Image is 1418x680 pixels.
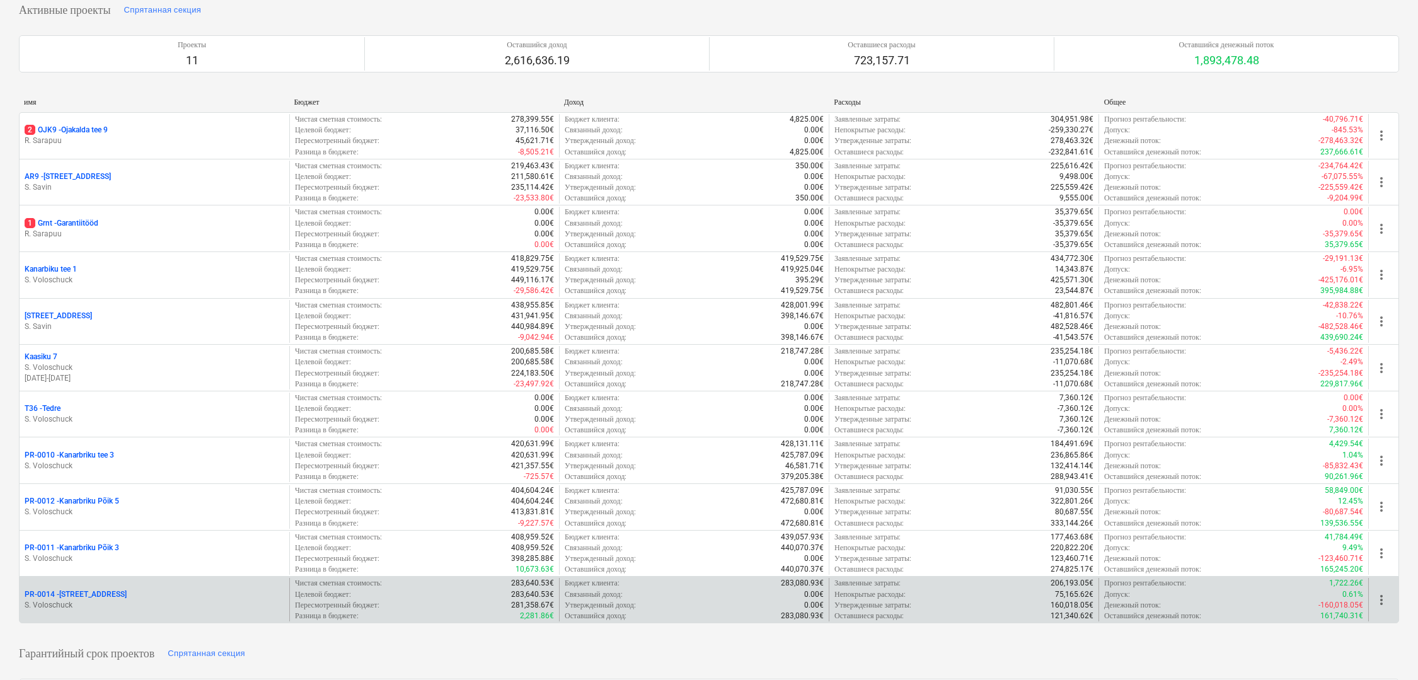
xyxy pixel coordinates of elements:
p: Пересмотренный бюджет : [295,229,379,239]
p: Непокрытые расходы : [834,171,906,182]
p: Проекты [178,40,206,50]
p: OJK9 - Ojakalda tee 9 [25,125,108,135]
p: 37,116.50€ [516,125,554,135]
p: -234,764.42€ [1318,161,1363,171]
p: 0.00€ [804,171,824,182]
p: 0.00€ [1344,393,1363,403]
p: 211,580.61€ [511,171,554,182]
p: 440,984.89€ [511,321,554,332]
p: Оставшийся доход [505,40,570,50]
p: Оставшиеся расходы : [834,193,904,204]
p: Прогноз рентабельности : [1104,114,1186,125]
p: -42,838.22€ [1323,300,1363,311]
p: 0.00€ [534,393,554,403]
p: 0.00€ [804,182,824,193]
p: Связанный доход : [565,171,623,182]
p: -232,841.61€ [1049,147,1093,158]
p: Оставшиеся расходы : [834,379,904,389]
p: 7,360.12€ [1059,414,1093,425]
p: Пересмотренный бюджет : [295,321,379,332]
p: 278,463.32€ [1051,135,1093,146]
p: -845.53% [1332,125,1363,135]
p: Целевой бюджет : [295,125,351,135]
p: 219,463.43€ [511,161,554,171]
p: Прогноз рентабельности : [1104,207,1186,217]
p: Заявленные затраты : [834,114,901,125]
p: Утвержденный доход : [565,229,636,239]
p: Оставшийся денежный поток : [1104,147,1201,158]
p: 420,631.99€ [511,450,554,461]
p: Бюджет клиента : [565,346,620,357]
p: -9,042.94€ [518,332,554,343]
p: Оставшиеся расходы : [834,285,904,296]
p: Бюджет клиента : [565,114,620,125]
div: 1Grnt -GarantiitöödR. Sarapuu [25,218,284,239]
p: -11,070.68€ [1053,357,1093,367]
p: -5,436.22€ [1327,346,1363,357]
span: more_vert [1374,546,1389,561]
div: Доход [564,98,824,107]
p: 0.00€ [804,229,824,239]
p: -23,533.80€ [514,193,554,204]
p: Допуск : [1104,218,1130,229]
p: Разница в бюджете : [295,332,359,343]
p: 0.00€ [804,393,824,403]
p: Непокрытые расходы : [834,218,906,229]
p: R. Sarapuu [25,135,284,146]
p: 419,529.75€ [781,285,824,296]
div: PR-0012 -Kanarbriku Põik 5S. Voloschuck [25,496,284,517]
p: Утвержденные затраты : [834,182,911,193]
p: Пересмотренный бюджет : [295,135,379,146]
p: 218,747.28€ [781,379,824,389]
p: Оставшиеся расходы [848,40,915,50]
p: -35,379.65€ [1053,239,1093,250]
p: Оставшийся доход : [565,193,626,204]
p: 0.00€ [804,414,824,425]
p: Утвержденный доход : [565,182,636,193]
p: Разница в бюджете : [295,239,359,250]
p: 235,114.42€ [511,182,554,193]
p: Непокрытые расходы : [834,357,906,367]
p: S. Voloschuck [25,414,284,425]
span: more_vert [1374,453,1389,468]
p: 235,254.18€ [1051,368,1093,379]
p: Оставшийся денежный поток : [1104,332,1201,343]
p: 398,146.67€ [781,311,824,321]
span: more_vert [1374,221,1389,236]
div: AR9 -[STREET_ADDRESS]S. Savin [25,171,284,193]
p: Grnt - Garantiitööd [25,218,98,229]
div: Расходы [834,98,1093,107]
p: Чистая сметная стоимость : [295,161,382,171]
p: 419,925.04€ [781,264,824,275]
p: 278,399.55€ [511,114,554,125]
div: Спрятанная секция [168,647,245,661]
p: 0.00% [1342,218,1363,229]
p: -8,505.21€ [518,147,554,158]
span: 1 [25,218,35,228]
p: 482,801.46€ [1051,300,1093,311]
p: 449,116.17€ [511,275,554,285]
p: Оставшийся доход : [565,425,626,435]
p: 0.00€ [804,403,824,414]
p: Заявленные затраты : [834,161,901,171]
p: Утвержденные затраты : [834,368,911,379]
p: 35,379.65€ [1055,207,1093,217]
span: 2 [25,125,35,135]
p: -41,816.57€ [1053,311,1093,321]
p: 45,621.71€ [516,135,554,146]
p: 428,001.99€ [781,300,824,311]
p: Денежный поток : [1104,321,1161,332]
p: -425,176.01€ [1318,275,1363,285]
p: -9,204.99€ [1327,193,1363,204]
p: Связанный доход : [565,311,623,321]
p: Заявленные затраты : [834,346,901,357]
p: PR-0010 - Kanarbriku tee 3 [25,450,114,461]
p: PR-0011 - Kanarbriku Põik 3 [25,543,119,553]
p: Связанный доход : [565,264,623,275]
div: Спрятанная секция [124,3,202,18]
p: -67,075.55% [1322,171,1363,182]
p: Чистая сметная стоимость : [295,393,382,403]
p: Непокрытые расходы : [834,125,906,135]
p: -482,528.46€ [1318,321,1363,332]
p: [DATE] - [DATE] [25,373,284,384]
